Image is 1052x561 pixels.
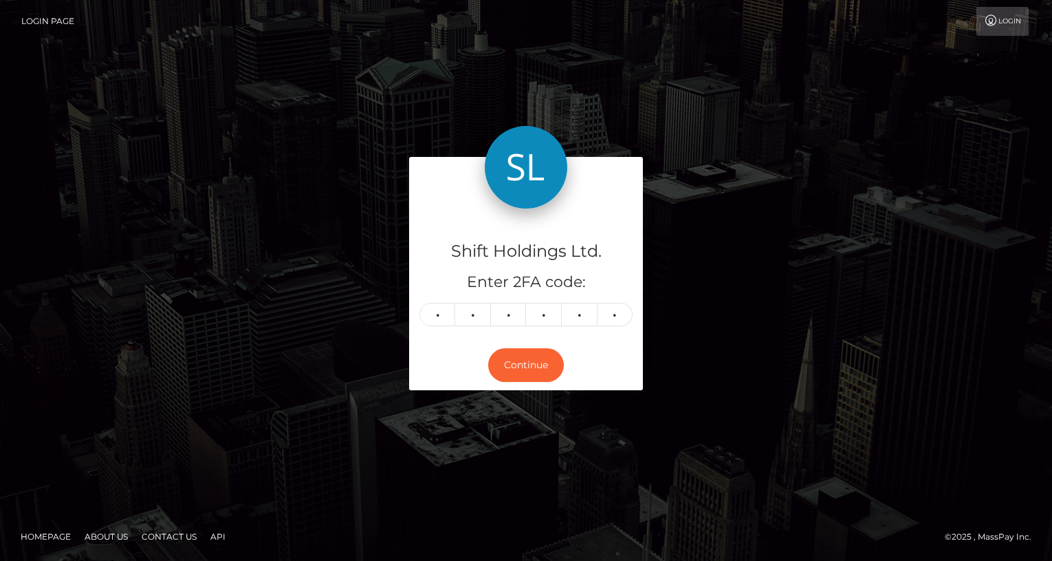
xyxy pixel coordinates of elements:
a: About Us [79,526,133,547]
a: Homepage [15,526,76,547]
a: Login Page [21,7,74,36]
img: Shift Holdings Ltd. [485,126,567,209]
h4: Shift Holdings Ltd. [419,240,633,264]
div: © 2025 , MassPay Inc. [945,529,1042,544]
button: Continue [488,348,564,382]
h5: Enter 2FA code: [419,272,633,293]
a: Contact Us [136,526,202,547]
a: Login [976,7,1029,36]
a: API [205,526,231,547]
